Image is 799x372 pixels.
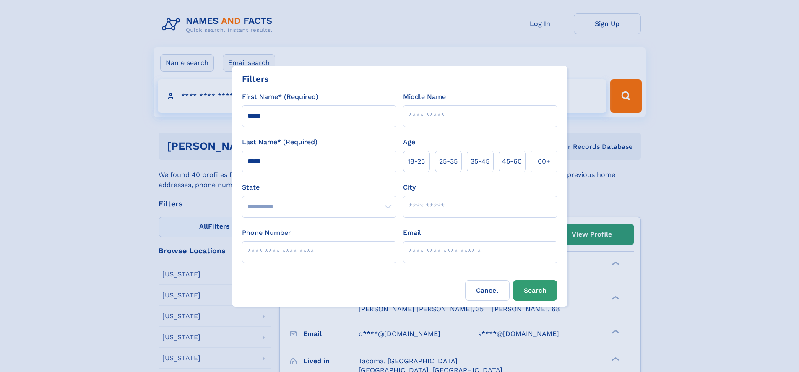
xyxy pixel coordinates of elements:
span: 60+ [538,156,550,166]
span: 25‑35 [439,156,458,166]
span: 18‑25 [408,156,425,166]
div: Filters [242,73,269,85]
span: 35‑45 [471,156,489,166]
label: Middle Name [403,92,446,102]
label: City [403,182,416,193]
span: 45‑60 [502,156,522,166]
label: Age [403,137,415,147]
label: State [242,182,396,193]
label: Cancel [465,280,510,301]
button: Search [513,280,557,301]
label: First Name* (Required) [242,92,318,102]
label: Phone Number [242,228,291,238]
label: Last Name* (Required) [242,137,318,147]
label: Email [403,228,421,238]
